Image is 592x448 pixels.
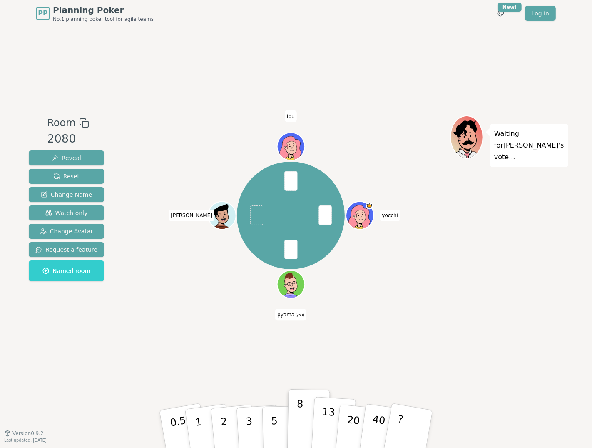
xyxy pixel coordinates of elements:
[29,242,104,257] button: Request a feature
[169,210,214,221] span: Click to change your name
[494,128,564,163] p: Waiting for [PERSON_NAME] 's vote...
[29,224,104,239] button: Change Avatar
[296,398,303,443] p: 8
[29,169,104,184] button: Reset
[285,110,297,122] span: Click to change your name
[525,6,556,21] a: Log in
[498,3,522,12] div: New!
[53,16,154,23] span: No.1 planning poker tool for agile teams
[38,8,47,18] span: PP
[4,438,47,443] span: Last updated: [DATE]
[4,430,44,437] button: Version0.9.2
[40,227,93,235] span: Change Avatar
[366,202,373,209] span: yocchi is the host
[47,115,75,130] span: Room
[278,271,303,297] button: Click to change your avatar
[53,172,80,180] span: Reset
[29,150,104,165] button: Reveal
[29,205,104,220] button: Watch only
[53,4,154,16] span: Planning Poker
[35,245,97,254] span: Request a feature
[41,190,92,199] span: Change Name
[380,210,400,221] span: Click to change your name
[294,313,304,317] span: (you)
[45,209,88,217] span: Watch only
[275,309,306,320] span: Click to change your name
[29,260,104,281] button: Named room
[47,130,89,148] div: 2080
[52,154,81,162] span: Reveal
[42,267,90,275] span: Named room
[493,6,508,21] button: New!
[12,430,44,437] span: Version 0.9.2
[29,187,104,202] button: Change Name
[36,4,154,23] a: PPPlanning PokerNo.1 planning poker tool for agile teams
